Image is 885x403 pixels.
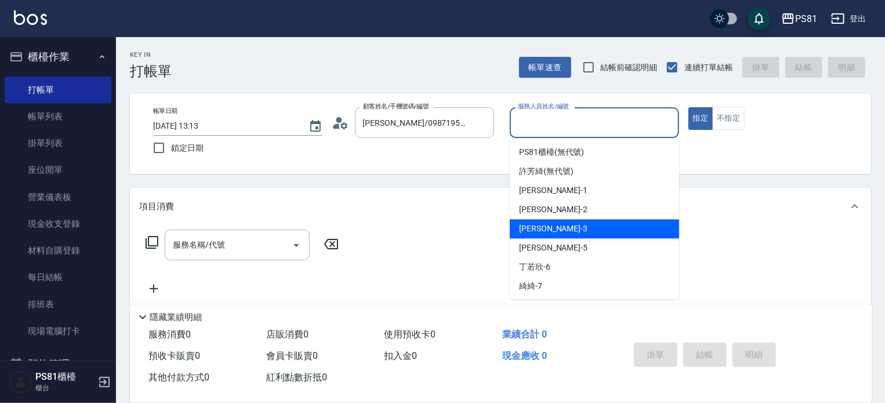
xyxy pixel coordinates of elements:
h5: PS81櫃檯 [35,371,95,383]
div: 項目消費 [130,188,871,225]
button: PS81 [777,7,822,31]
button: 帳單速查 [519,57,571,78]
span: 丁若欣 -6 [519,261,550,273]
span: 許芳綺 (無代號) [519,165,574,177]
button: Choose date, selected date is 2025-09-17 [302,112,329,140]
label: 顧客姓名/手機號碼/編號 [363,102,429,111]
span: [PERSON_NAME] -5 [519,242,587,254]
p: 櫃台 [35,383,95,393]
span: 結帳前確認明細 [601,61,658,74]
h2: Key In [130,51,172,59]
a: 每日結帳 [5,264,111,291]
span: 使用預收卡 0 [385,329,436,340]
span: 鎖定日期 [171,142,204,154]
img: Person [9,371,32,394]
a: 現金收支登錄 [5,210,111,237]
button: 櫃檯作業 [5,42,111,72]
span: 服務消費 0 [148,329,191,340]
span: 現金應收 0 [502,350,547,361]
span: 其他付款方式 0 [148,372,209,383]
button: 登出 [826,8,871,30]
button: Open [287,236,306,255]
span: 業績合計 0 [502,329,547,340]
a: 掛單列表 [5,130,111,157]
span: 紅利點數折抵 0 [266,372,327,383]
span: 會員卡販賣 0 [266,350,318,361]
h3: 打帳單 [130,63,172,79]
a: 現場電腦打卡 [5,318,111,344]
span: 小芸 -8 [519,299,542,311]
span: [PERSON_NAME] -3 [519,223,587,235]
a: 排班表 [5,291,111,318]
p: 項目消費 [139,201,174,213]
span: 綺綺 -7 [519,280,542,292]
label: 帳單日期 [153,107,177,115]
label: 服務人員姓名/編號 [518,102,569,111]
button: 不指定 [712,107,745,130]
div: PS81 [795,12,817,26]
button: 指定 [688,107,713,130]
span: 扣入金 0 [385,350,418,361]
button: save [748,7,771,30]
span: [PERSON_NAME] -2 [519,204,587,216]
span: [PERSON_NAME] -1 [519,184,587,197]
button: 預約管理 [5,349,111,379]
span: PS81櫃檯 (無代號) [519,146,584,158]
img: Logo [14,10,47,25]
a: 材料自購登錄 [5,237,111,264]
a: 營業儀表板 [5,184,111,210]
span: 店販消費 0 [266,329,309,340]
a: 座位開單 [5,157,111,183]
span: 連續打單結帳 [684,61,733,74]
a: 打帳單 [5,77,111,103]
a: 帳單列表 [5,103,111,130]
input: YYYY/MM/DD hh:mm [153,117,297,136]
p: 隱藏業績明細 [150,311,202,324]
span: 預收卡販賣 0 [148,350,200,361]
